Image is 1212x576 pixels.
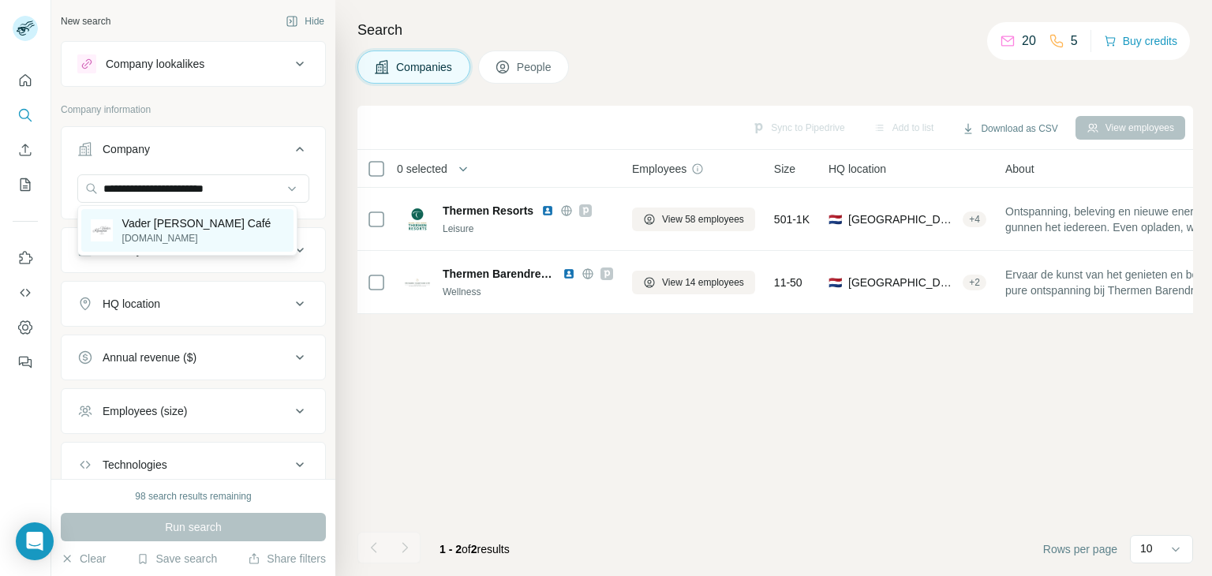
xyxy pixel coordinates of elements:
button: Save search [137,551,217,567]
button: View 58 employees [632,208,755,231]
span: Thermen Barendrecht [443,266,555,282]
button: Technologies [62,446,325,484]
span: 2 [471,543,477,555]
button: Employees (size) [62,392,325,430]
p: Vader [PERSON_NAME] Café [122,215,271,231]
span: 🇳🇱 [829,275,842,290]
button: Dashboard [13,313,38,342]
div: Annual revenue ($) [103,350,196,365]
img: LinkedIn logo [541,204,554,217]
span: Employees [632,161,686,177]
p: 20 [1022,32,1036,50]
span: Size [774,161,795,177]
div: + 2 [963,275,986,290]
p: [DOMAIN_NAME] [122,231,271,245]
button: Hide [275,9,335,33]
span: 🇳🇱 [829,211,842,227]
div: Company [103,141,150,157]
img: Logo of Thermen Barendrecht [405,270,430,295]
span: 1 - 2 [440,543,462,555]
div: Employees (size) [103,403,187,419]
button: Quick start [13,66,38,95]
button: Company [62,130,325,174]
span: Rows per page [1043,541,1117,557]
div: 98 search results remaining [135,489,251,503]
img: Vader Kleinjan Café [91,219,113,241]
span: Thermen Resorts [443,203,533,219]
span: [GEOGRAPHIC_DATA], [GEOGRAPHIC_DATA] [848,211,956,227]
button: Download as CSV [951,117,1068,140]
div: Company lookalikes [106,56,204,72]
button: My lists [13,170,38,199]
button: Share filters [248,551,326,567]
button: Search [13,101,38,129]
p: Company information [61,103,326,117]
button: Enrich CSV [13,136,38,164]
button: HQ location [62,285,325,323]
button: Annual revenue ($) [62,338,325,376]
span: Companies [396,59,454,75]
img: Logo of Thermen Resorts [405,207,430,232]
div: + 4 [963,212,986,226]
p: 5 [1071,32,1078,50]
span: of [462,543,471,555]
button: Use Surfe on LinkedIn [13,244,38,272]
div: Technologies [103,457,167,473]
button: Feedback [13,348,38,376]
div: Open Intercom Messenger [16,522,54,560]
span: [GEOGRAPHIC_DATA], Barendrecht [848,275,956,290]
button: Industry [62,231,325,269]
span: 501-1K [774,211,810,227]
button: View 14 employees [632,271,755,294]
span: 11-50 [774,275,802,290]
span: View 58 employees [662,212,744,226]
div: Leisure [443,222,613,236]
span: About [1005,161,1034,177]
img: LinkedIn logo [563,267,575,280]
div: Wellness [443,285,613,299]
div: New search [61,14,110,28]
h4: Search [357,19,1193,41]
button: Clear [61,551,106,567]
span: HQ location [829,161,886,177]
p: 10 [1140,540,1153,556]
span: results [440,543,510,555]
div: HQ location [103,296,160,312]
button: Buy credits [1104,30,1177,52]
span: View 14 employees [662,275,744,290]
span: 0 selected [397,161,447,177]
button: Company lookalikes [62,45,325,83]
button: Use Surfe API [13,279,38,307]
span: People [517,59,553,75]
